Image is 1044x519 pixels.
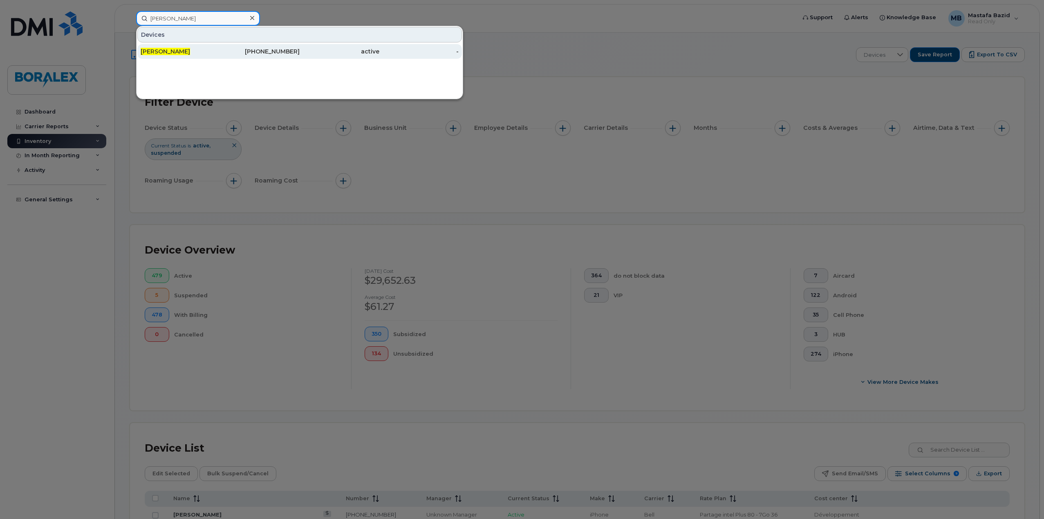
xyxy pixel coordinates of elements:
[137,44,462,59] a: [PERSON_NAME][PHONE_NUMBER]active-
[220,47,300,56] div: [PHONE_NUMBER]
[300,47,379,56] div: active
[137,27,462,42] div: Devices
[379,47,459,56] div: -
[141,48,190,55] span: [PERSON_NAME]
